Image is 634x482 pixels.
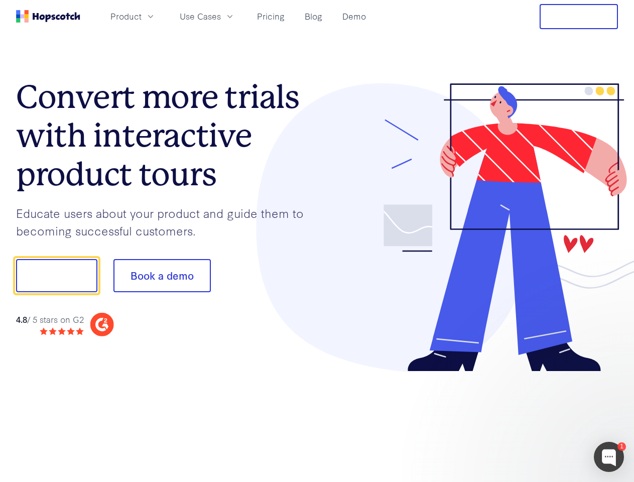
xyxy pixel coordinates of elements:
p: Educate users about your product and guide them to becoming successful customers. [16,204,317,239]
a: Pricing [253,8,289,25]
h1: Convert more trials with interactive product tours [16,78,317,193]
button: Use Cases [174,8,241,25]
button: Book a demo [113,259,211,292]
strong: 4.8 [16,313,27,325]
div: 1 [617,442,626,451]
div: / 5 stars on G2 [16,313,84,326]
a: Home [16,10,80,23]
button: Free Trial [540,4,618,29]
a: Demo [338,8,370,25]
a: Blog [301,8,326,25]
span: Product [110,10,142,23]
button: Show me! [16,259,97,292]
span: Use Cases [180,10,221,23]
button: Product [104,8,162,25]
